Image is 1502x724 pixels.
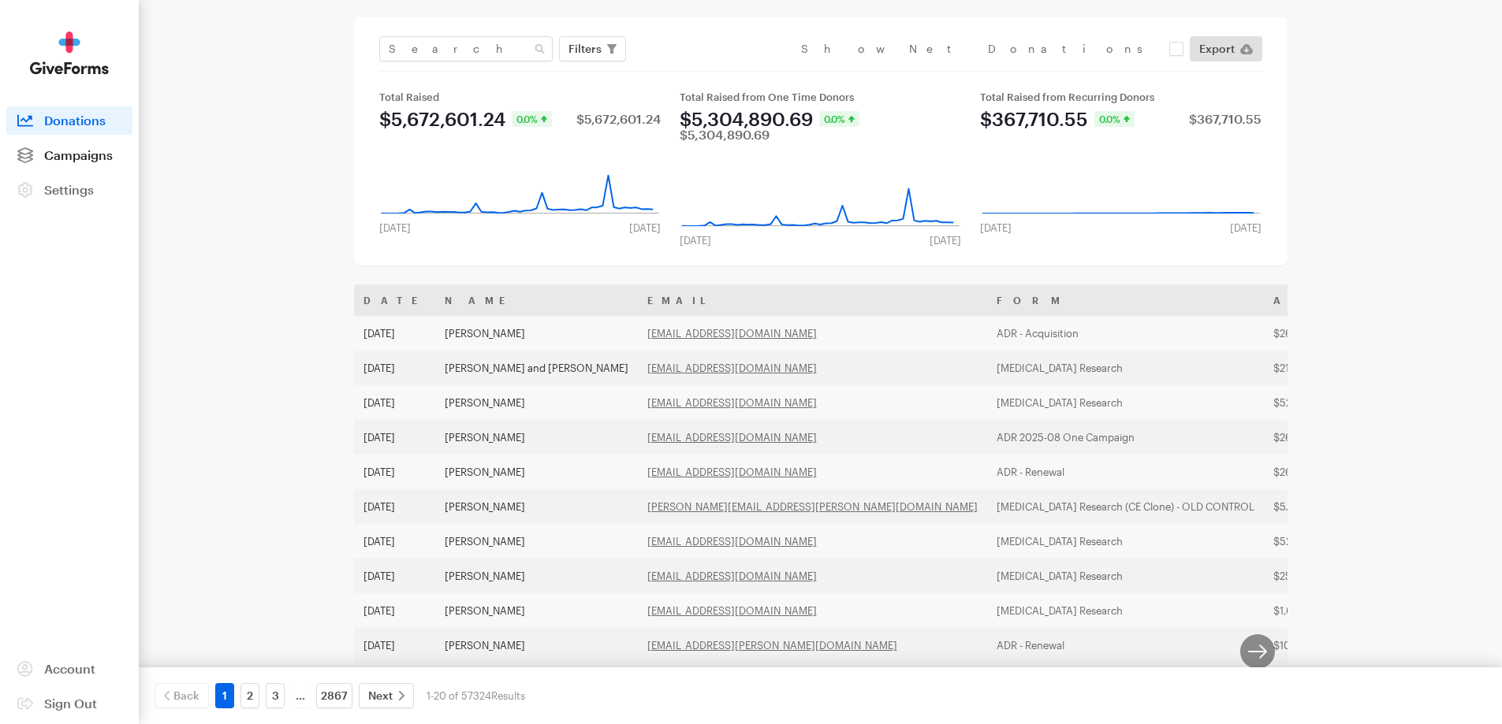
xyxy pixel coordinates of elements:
[370,221,420,234] div: [DATE]
[379,110,505,128] div: $5,672,601.24
[680,91,961,103] div: Total Raised from One Time Donors
[1264,455,1392,489] td: $26.58
[6,141,132,169] a: Campaigns
[354,351,435,385] td: [DATE]
[987,455,1264,489] td: ADR - Renewal
[491,689,525,702] span: Results
[354,284,435,316] th: Date
[620,221,670,234] div: [DATE]
[6,689,132,718] a: Sign Out
[987,351,1264,385] td: [MEDICAL_DATA] Research
[1189,113,1262,125] div: $367,710.55
[987,385,1264,420] td: [MEDICAL_DATA] Research
[427,683,525,708] div: 1-20 of 57324
[266,683,285,708] a: 3
[354,489,435,524] td: [DATE]
[379,36,553,61] input: Search Name & Email
[354,628,435,663] td: [DATE]
[1264,284,1392,316] th: Amount
[647,396,817,409] a: [EMAIL_ADDRESS][DOMAIN_NAME]
[368,686,393,705] span: Next
[6,176,132,204] a: Settings
[1264,559,1392,593] td: $25.00
[359,683,414,708] a: Next
[1199,39,1235,58] span: Export
[559,36,626,61] button: Filters
[680,110,813,128] div: $5,304,890.69
[44,147,113,162] span: Campaigns
[647,362,817,374] a: [EMAIL_ADDRESS][DOMAIN_NAME]
[435,628,638,663] td: [PERSON_NAME]
[1221,221,1271,234] div: [DATE]
[980,110,1088,128] div: $367,710.55
[435,385,638,420] td: [PERSON_NAME]
[638,284,987,316] th: Email
[240,683,259,708] a: 2
[435,420,638,455] td: [PERSON_NAME]
[316,683,352,708] a: 2867
[647,431,817,444] a: [EMAIL_ADDRESS][DOMAIN_NAME]
[435,524,638,559] td: [PERSON_NAME]
[1264,524,1392,559] td: $52.84
[354,663,435,697] td: [DATE]
[30,32,109,75] img: GiveForms
[647,639,897,652] a: [EMAIL_ADDRESS][PERSON_NAME][DOMAIN_NAME]
[987,559,1264,593] td: [MEDICAL_DATA] Research
[920,234,971,247] div: [DATE]
[987,524,1264,559] td: [MEDICAL_DATA] Research
[435,593,638,628] td: [PERSON_NAME]
[512,111,552,127] div: 0.0%
[1264,593,1392,628] td: $1,050.74
[647,500,978,513] a: [PERSON_NAME][EMAIL_ADDRESS][PERSON_NAME][DOMAIN_NAME]
[379,91,661,103] div: Total Raised
[6,106,132,135] a: Donations
[6,655,132,683] a: Account
[435,489,638,524] td: [PERSON_NAME]
[435,663,638,697] td: [PERSON_NAME]
[647,604,817,617] a: [EMAIL_ADDRESS][DOMAIN_NAME]
[1094,111,1135,127] div: 0.0%
[354,385,435,420] td: [DATE]
[987,284,1264,316] th: Form
[987,420,1264,455] td: ADR 2025-08 One Campaign
[670,234,721,247] div: [DATE]
[1264,316,1392,351] td: $26.58
[987,316,1264,351] td: ADR - Acquisition
[435,284,638,316] th: Name
[354,559,435,593] td: [DATE]
[987,489,1264,524] td: [MEDICAL_DATA] Research (CE Clone) - OLD CONTROL
[44,182,94,197] span: Settings
[987,628,1264,663] td: ADR - Renewal
[1264,385,1392,420] td: $52.84
[44,661,95,676] span: Account
[647,535,817,548] a: [EMAIL_ADDRESS][DOMAIN_NAME]
[568,39,602,58] span: Filters
[435,316,638,351] td: [PERSON_NAME]
[647,327,817,340] a: [EMAIL_ADDRESS][DOMAIN_NAME]
[647,466,817,478] a: [EMAIL_ADDRESS][DOMAIN_NAME]
[44,113,106,128] span: Donations
[819,111,859,127] div: 0.0%
[1264,489,1392,524] td: $5.00
[1264,420,1392,455] td: $26.58
[971,221,1021,234] div: [DATE]
[680,128,770,141] div: $5,304,890.69
[435,559,638,593] td: [PERSON_NAME]
[354,455,435,489] td: [DATE]
[354,593,435,628] td: [DATE]
[980,91,1262,103] div: Total Raised from Recurring Donors
[1264,628,1392,663] td: $105.36
[435,455,638,489] td: [PERSON_NAME]
[1190,36,1262,61] a: Export
[435,351,638,385] td: [PERSON_NAME] and [PERSON_NAME]
[44,696,97,711] span: Sign Out
[1264,351,1392,385] td: $21.32
[987,663,1264,697] td: ADR - Renewal
[354,420,435,455] td: [DATE]
[987,593,1264,628] td: [MEDICAL_DATA] Research
[647,570,817,582] a: [EMAIL_ADDRESS][DOMAIN_NAME]
[354,524,435,559] td: [DATE]
[576,113,661,125] div: $5,672,601.24
[354,316,435,351] td: [DATE]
